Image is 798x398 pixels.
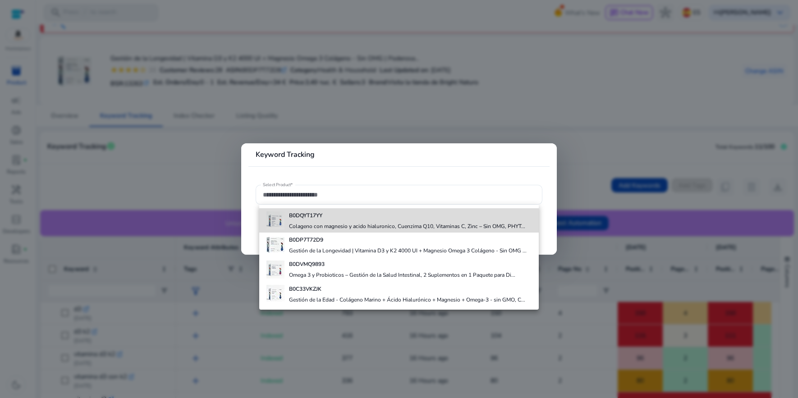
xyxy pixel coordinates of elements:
[289,236,323,243] b: B0DP7T72D9
[289,271,515,279] h4: Omega 3 y Probioticos – Gestión de la Salud Intestinal, 2 Suplementos en 1 Paquete para Di...
[266,285,284,303] img: 41mv6C7RCzL._AC_US40_.jpg
[266,261,284,279] img: 71gF4IqqKCL.jpg
[289,223,525,230] h4: Colageno con magnesio y acido hialuronico, Cuenzima Q10, Vitaminas C, Zinc – Sin OMG, PHYT...
[289,285,321,293] b: B0C33VKZJK
[266,211,284,229] img: 714wZfLIWWL.jpg
[266,236,284,254] img: 41Rbv6wvVSL._AC_US40_.jpg
[289,247,527,254] h4: Gestión de la Longevidad | Vitamina D3 y K2 4000 UI + Magnesio Omega 3 Colágeno - Sin OMG ...
[263,182,293,188] mat-label: Select Product*
[289,212,322,219] b: B0DQYT17YY
[289,261,325,268] b: B0DVMQ9893
[289,296,525,303] h4: Gestión de la Edad - Colágeno Marino + Ácido Hialurónico + Magnesio + Omega-3 - sin GMO, C...
[256,150,315,160] b: Keyword Tracking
